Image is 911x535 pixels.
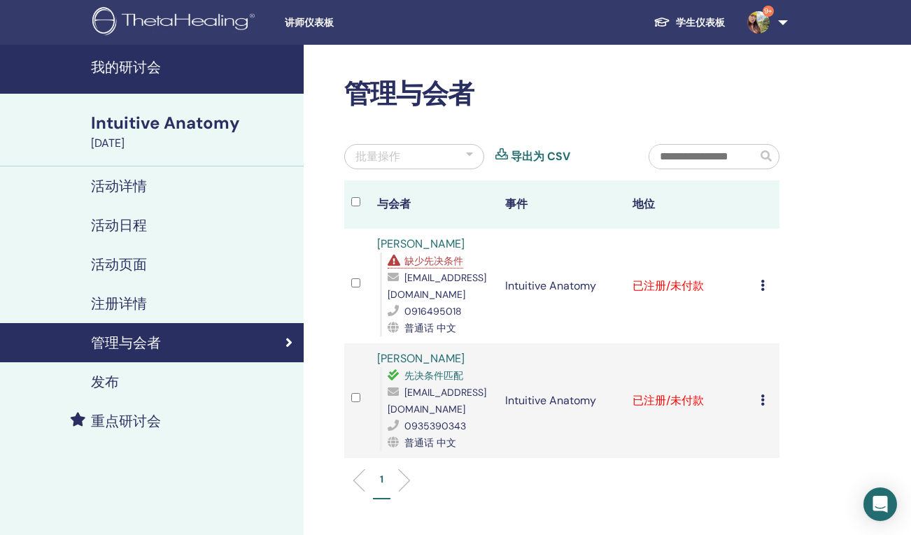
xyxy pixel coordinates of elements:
[404,305,462,318] span: 0916495018
[404,436,456,449] span: 普通话 中文
[404,322,456,334] span: 普通话 中文
[355,148,400,165] div: 批量操作
[747,11,770,34] img: default.jpg
[498,343,626,458] td: Intuitive Anatomy
[498,180,626,229] th: 事件
[404,369,463,382] span: 先决条件匹配
[91,111,295,135] div: Intuitive Anatomy
[91,217,147,234] h4: 活动日程
[91,295,147,312] h4: 注册详情
[626,180,754,229] th: 地位
[511,148,570,165] a: 导出为 CSV
[344,78,779,110] h2: 管理与会者
[285,15,495,30] span: 讲师仪表板
[498,229,626,343] td: Intuitive Anatomy
[654,16,670,28] img: graduation-cap-white.svg
[370,180,498,229] th: 与会者
[642,10,736,36] a: 学生仪表板
[91,334,161,351] h4: 管理与会者
[404,255,463,267] span: 缺少先决条件
[92,7,260,38] img: logo.png
[83,111,304,152] a: Intuitive Anatomy[DATE]
[91,178,147,194] h4: 活动详情
[863,487,897,521] div: Open Intercom Messenger
[388,386,486,415] span: [EMAIL_ADDRESS][DOMAIN_NAME]
[380,472,383,487] p: 1
[763,6,774,17] span: 9+
[91,256,147,273] h4: 活动页面
[377,236,465,251] a: [PERSON_NAME]
[91,59,295,76] h4: 我的研讨会
[404,420,466,432] span: 0935390343
[388,271,486,301] span: [EMAIL_ADDRESS][DOMAIN_NAME]
[91,373,119,390] h4: 发布
[91,135,295,152] div: [DATE]
[91,413,161,429] h4: 重点研讨会
[377,351,465,366] a: [PERSON_NAME]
